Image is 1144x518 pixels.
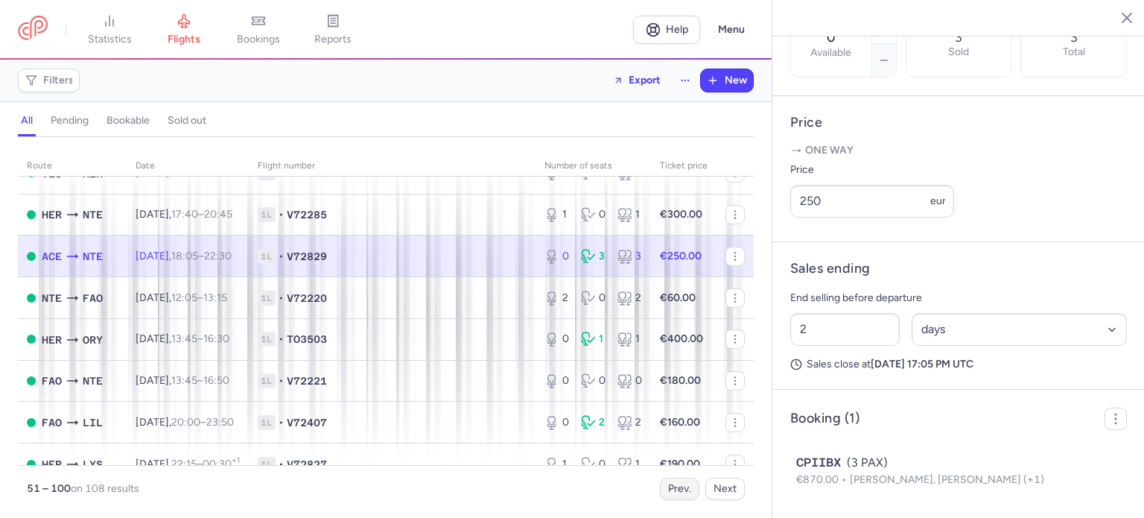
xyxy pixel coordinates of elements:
div: 0 [544,373,569,388]
div: 0 [544,332,569,347]
strong: €300.00 [660,208,702,221]
p: End selling before departure [790,289,1127,307]
h4: all [21,114,33,127]
span: [DATE], [136,416,234,429]
button: Export [603,69,670,92]
span: 1L [258,373,276,388]
th: number of seats [536,155,651,177]
span: St-Exupéry, Lyon, France [83,456,103,473]
span: • [279,207,284,222]
span: Nikos Kazantzakis Airport, Irákleion, Greece [42,456,62,473]
time: 20:45 [204,208,232,221]
span: – [171,458,240,470]
time: 13:45 [171,332,197,345]
p: Total [1063,46,1085,58]
span: V72221 [287,373,327,388]
time: 20:00 [171,416,200,429]
time: 16:30 [203,332,229,345]
p: Sales close at [790,358,1127,371]
time: 23:50 [206,416,234,429]
span: eur [930,195,946,207]
button: Filters [19,69,79,92]
span: – [171,416,234,429]
span: [DATE], [136,208,232,221]
div: 1 [617,207,642,222]
span: OPEN [27,252,36,261]
div: 2 [617,415,642,430]
span: reports [314,33,352,46]
h4: sold out [168,114,206,127]
th: route [18,155,127,177]
time: 16:50 [203,374,229,387]
span: 1L [258,207,276,222]
span: €870.00 [796,473,850,486]
p: 3 [955,30,962,45]
span: Faro, Faro, Portugal [42,414,62,431]
span: Orly, Paris, France [83,332,103,348]
div: 0 [544,415,569,430]
time: 17:40 [171,208,198,221]
h4: bookable [107,114,150,127]
sup: +1 [232,455,240,465]
div: 1 [617,457,642,472]
strong: €180.00 [660,374,701,387]
p: One way [790,143,1127,158]
span: V72220 [287,291,327,306]
span: 1L [258,291,276,306]
div: 3 [581,249,606,264]
label: Available [810,47,851,59]
time: 13:45 [171,374,197,387]
button: Prev. [660,478,699,500]
span: Help [666,24,688,35]
span: statistics [88,33,132,46]
a: statistics [72,13,147,46]
span: V72827 [287,457,327,472]
span: – [171,332,229,345]
span: OPEN [27,210,36,219]
p: Sold [948,46,969,58]
button: Next [705,478,745,500]
time: 13:15 [203,291,227,304]
div: 2 [617,291,642,306]
strong: €250.00 [660,250,702,262]
time: 22:15 [171,458,197,470]
span: 1L [258,332,276,347]
span: 1L [258,249,276,264]
input: --- [790,185,954,218]
span: • [279,457,284,472]
label: Price [790,161,954,179]
div: 0 [544,249,569,264]
p: 3 [1070,30,1078,45]
span: [DATE], [136,374,229,387]
span: Nantes Atlantique, Nantes, France [83,373,103,389]
button: CPIIBX(3 PAX)€870.00[PERSON_NAME], [PERSON_NAME] (+1) [796,454,1121,488]
span: New [725,75,747,86]
div: 0 [581,291,606,306]
div: 1 [617,332,642,347]
span: Lanzarote, Lanzarote, Spain [42,248,62,265]
strong: €160.00 [660,416,700,429]
th: Flight number [249,155,536,177]
span: Nantes Atlantique, Nantes, France [83,206,103,223]
strong: [DATE] 17:05 PM UTC [871,358,973,370]
div: 1 [581,332,606,347]
a: flights [147,13,221,46]
div: 0 [581,373,606,388]
span: 1L [258,415,276,430]
span: Faro, Faro, Portugal [83,290,103,306]
div: 0 [581,207,606,222]
div: 2 [581,415,606,430]
span: [DATE], [136,458,240,470]
span: – [171,291,227,304]
span: – [171,208,232,221]
input: ## [790,313,900,346]
h4: Booking (1) [790,410,859,427]
a: bookings [221,13,296,46]
span: on 108 results [71,482,139,495]
span: • [279,415,284,430]
h4: Price [790,114,1127,131]
span: Filters [43,75,74,86]
span: Faro, Faro, Portugal [42,373,62,389]
a: reports [296,13,370,46]
time: 18:05 [171,250,198,262]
